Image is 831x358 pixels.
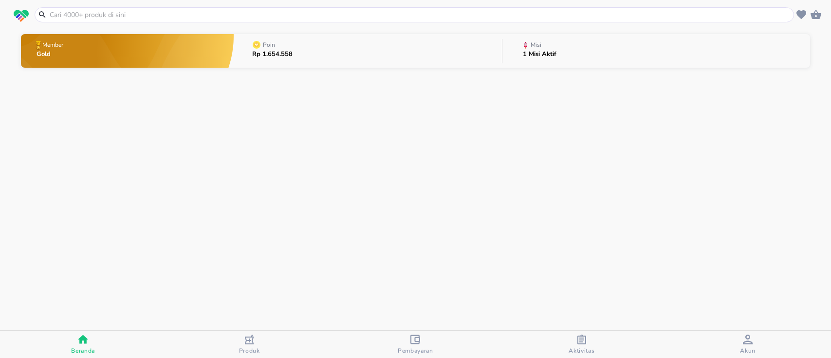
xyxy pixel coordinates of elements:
[37,51,65,57] p: Gold
[569,347,594,355] span: Aktivitas
[42,42,63,48] p: Member
[665,331,831,358] button: Akun
[332,331,499,358] button: Pembayaran
[49,10,792,20] input: Cari 4000+ produk di sini
[263,42,275,48] p: Poin
[398,347,433,355] span: Pembayaran
[252,51,293,57] p: Rp 1.654.558
[71,347,95,355] span: Beranda
[14,10,29,22] img: logo_swiperx_s.bd005f3b.svg
[502,32,810,70] button: Misi1 Misi Aktif
[239,347,260,355] span: Produk
[234,32,502,70] button: PoinRp 1.654.558
[499,331,665,358] button: Aktivitas
[740,347,756,355] span: Akun
[523,51,556,57] p: 1 Misi Aktif
[531,42,541,48] p: Misi
[21,32,234,70] button: MemberGold
[166,331,332,358] button: Produk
